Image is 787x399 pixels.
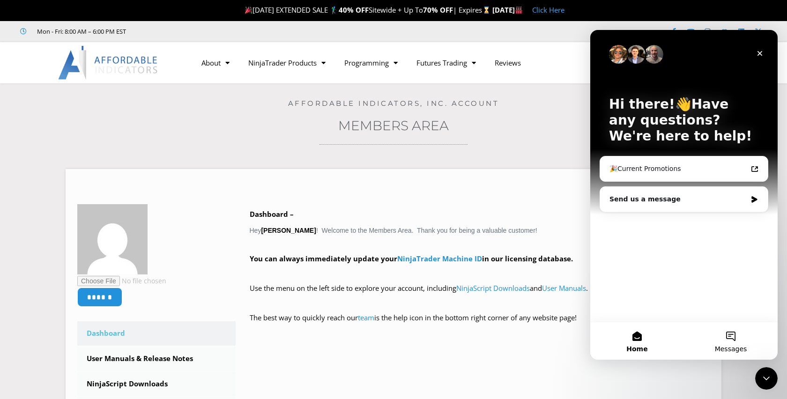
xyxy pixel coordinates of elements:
img: 🏭 [515,7,522,14]
div: Hey ! Welcome to the Members Area. Thank you for being a valuable customer! [250,208,710,338]
strong: [DATE] [492,5,523,15]
nav: Menu [192,52,600,74]
a: NinjaScript Downloads [77,372,236,396]
strong: [PERSON_NAME] [261,227,316,234]
a: Click Here [532,5,564,15]
a: Dashboard [77,321,236,346]
a: Reviews [485,52,530,74]
p: Use the menu on the left side to explore your account, including and . [250,282,710,308]
img: ef52cff0119253d6dc997adca17086e41de047cc0b96d91acba123e1238479ed [77,204,148,274]
span: Mon - Fri: 8:00 AM – 6:00 PM EST [35,26,126,37]
strong: You can always immediately update your in our licensing database. [250,254,573,263]
span: [DATE] EXTENDED SALE 🏌️‍♂️ Sitewide + Up To | Expires [243,5,492,15]
a: NinjaScript Downloads [456,283,530,293]
img: ⌛ [483,7,490,14]
a: Members Area [338,118,449,133]
a: Programming [335,52,407,74]
p: The best way to quickly reach our is the help icon in the bottom right corner of any website page! [250,311,710,338]
a: Affordable Indicators, Inc. Account [288,99,499,108]
img: 🎉 [245,7,252,14]
a: User Manuals & Release Notes [77,347,236,371]
strong: 40% OFF [339,5,369,15]
a: team [358,313,374,322]
strong: 70% OFF [423,5,453,15]
img: LogoAI | Affordable Indicators – NinjaTrader [58,46,159,80]
a: NinjaTrader Products [239,52,335,74]
b: Dashboard – [250,209,294,219]
iframe: Intercom live chat [590,30,778,360]
iframe: Customer reviews powered by Trustpilot [139,27,280,36]
a: Futures Trading [407,52,485,74]
a: NinjaTrader Machine ID [397,254,482,263]
a: About [192,52,239,74]
a: User Manuals [542,283,586,293]
iframe: Intercom live chat [755,367,778,390]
